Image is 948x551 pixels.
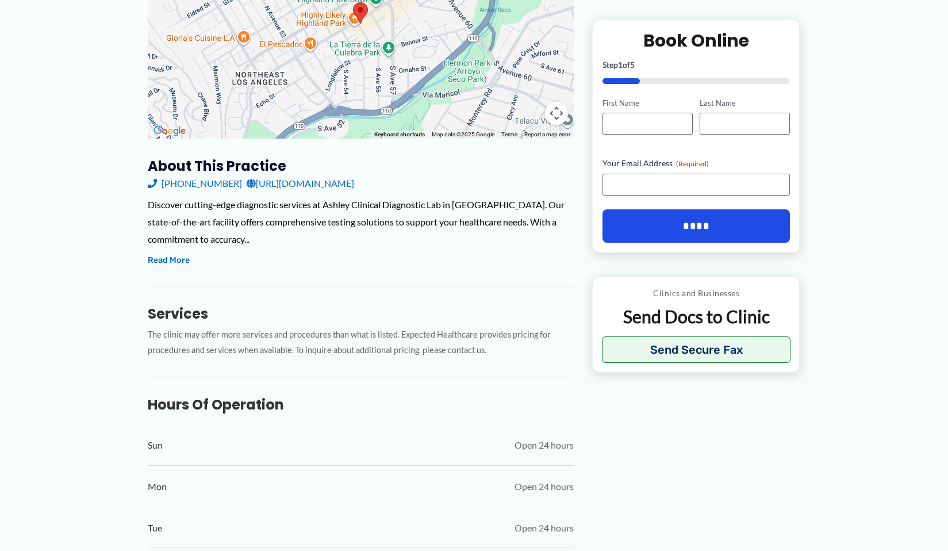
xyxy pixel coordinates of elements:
span: 5 [630,59,635,69]
span: Open 24 hours [515,519,574,537]
a: [URL][DOMAIN_NAME] [247,175,354,192]
p: The clinic may offer more services and procedures than what is listed. Expected Healthcare provid... [148,327,574,358]
p: Send Docs to Clinic [602,305,791,328]
a: Terms [501,131,517,137]
h3: Hours of Operation [148,396,574,414]
span: Open 24 hours [515,478,574,495]
label: First Name [602,97,693,108]
span: (Required) [676,159,709,168]
a: Open this area in Google Maps (opens a new window) [151,124,189,139]
label: Last Name [700,97,790,108]
a: [PHONE_NUMBER] [148,175,242,192]
span: 1 [618,59,623,69]
button: Send Secure Fax [602,336,791,363]
button: Map camera controls [545,102,568,125]
button: Keyboard shortcuts [374,131,425,139]
h2: Book Online [602,29,790,51]
label: Your Email Address [602,158,790,169]
span: Map data ©2025 Google [432,131,494,137]
h3: About this practice [148,157,574,175]
span: Open 24 hours [515,437,574,454]
span: Tue [148,519,162,537]
h3: Services [148,305,574,323]
div: Discover cutting-edge diagnostic services at Ashley Clinical Diagnostic Lab in [GEOGRAPHIC_DATA].... [148,196,574,247]
button: Read More [148,254,190,267]
img: Google [151,124,189,139]
span: Sun [148,437,163,454]
span: Mon [148,478,167,495]
a: Report a map error [524,131,570,137]
p: Step of [602,60,790,68]
p: Clinics and Businesses [602,286,791,301]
